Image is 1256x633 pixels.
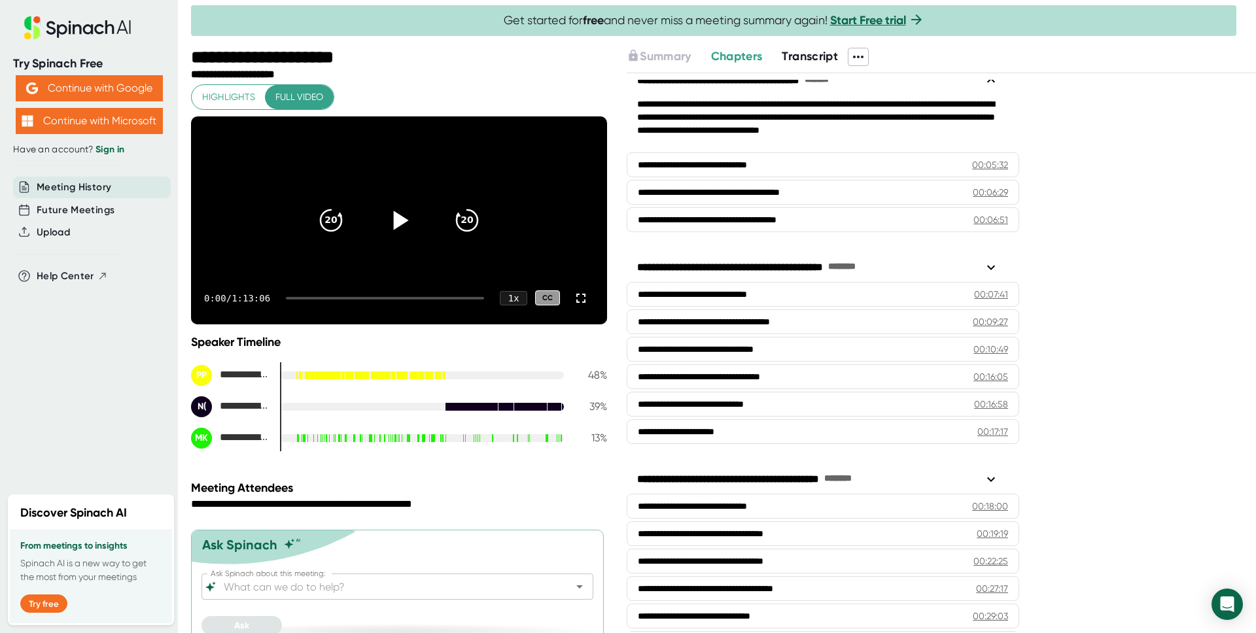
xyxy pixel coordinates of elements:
[191,335,607,349] div: Speaker Timeline
[977,527,1008,540] div: 00:19:19
[191,365,270,386] div: Partha Sarathi Pati
[973,315,1008,328] div: 00:09:27
[973,555,1008,568] div: 00:22:25
[627,48,691,65] button: Summary
[16,108,163,134] button: Continue with Microsoft
[504,13,924,28] span: Get started for and never miss a meeting summary again!
[191,396,212,417] div: N(
[20,556,162,584] p: Spinach AI is a new way to get the most from your meetings
[570,577,589,596] button: Open
[976,582,1008,595] div: 00:27:17
[191,396,270,417] div: Neural Network (6)
[973,186,1008,199] div: 00:06:29
[20,541,162,551] h3: From meetings to insights
[974,288,1008,301] div: 00:07:41
[191,365,212,386] div: PP
[977,425,1008,438] div: 00:17:17
[16,75,163,101] button: Continue with Google
[265,85,334,109] button: Full video
[574,400,607,413] div: 39 %
[191,428,270,449] div: Manu Khandelwal
[204,293,270,303] div: 0:00 / 1:13:06
[711,48,763,65] button: Chapters
[574,432,607,444] div: 13 %
[1212,589,1243,620] div: Open Intercom Messenger
[192,85,266,109] button: Highlights
[574,369,607,381] div: 48 %
[275,89,323,105] span: Full video
[640,49,691,63] span: Summary
[973,370,1008,383] div: 00:16:05
[37,225,70,240] button: Upload
[711,49,763,63] span: Chapters
[202,537,277,553] div: Ask Spinach
[13,144,165,156] div: Have an account?
[221,577,551,596] input: What can we do to help?
[20,504,127,522] h2: Discover Spinach AI
[500,291,527,305] div: 1 x
[535,290,560,305] div: CC
[37,180,111,195] button: Meeting History
[782,48,838,65] button: Transcript
[627,48,710,66] div: Upgrade to access
[13,56,165,71] div: Try Spinach Free
[973,343,1008,356] div: 00:10:49
[972,158,1008,171] div: 00:05:32
[972,500,1008,513] div: 00:18:00
[974,398,1008,411] div: 00:16:58
[583,13,604,27] b: free
[37,203,114,218] button: Future Meetings
[830,13,906,27] a: Start Free trial
[20,594,67,613] button: Try free
[973,213,1008,226] div: 00:06:51
[782,49,838,63] span: Transcript
[37,269,94,284] span: Help Center
[26,82,38,94] img: Aehbyd4JwY73AAAAAElFTkSuQmCC
[191,481,610,495] div: Meeting Attendees
[202,89,255,105] span: Highlights
[96,144,124,155] a: Sign in
[191,428,212,449] div: MK
[973,609,1008,623] div: 00:29:03
[37,269,108,284] button: Help Center
[234,620,249,631] span: Ask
